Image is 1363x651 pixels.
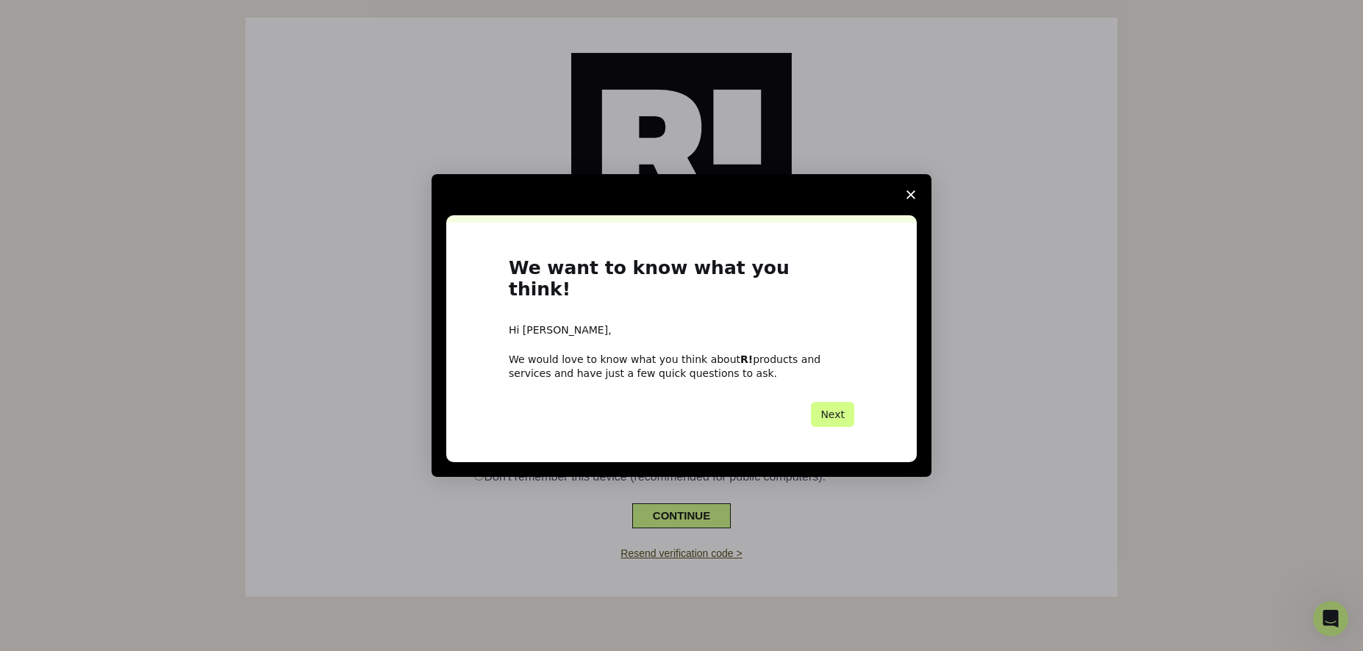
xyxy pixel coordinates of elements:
h1: We want to know what you think! [509,258,854,309]
button: Next [811,402,854,427]
div: Hi [PERSON_NAME], [509,323,854,338]
b: R! [740,353,753,365]
div: We would love to know what you think about products and services and have just a few quick questi... [509,353,854,379]
span: Close survey [890,174,931,215]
